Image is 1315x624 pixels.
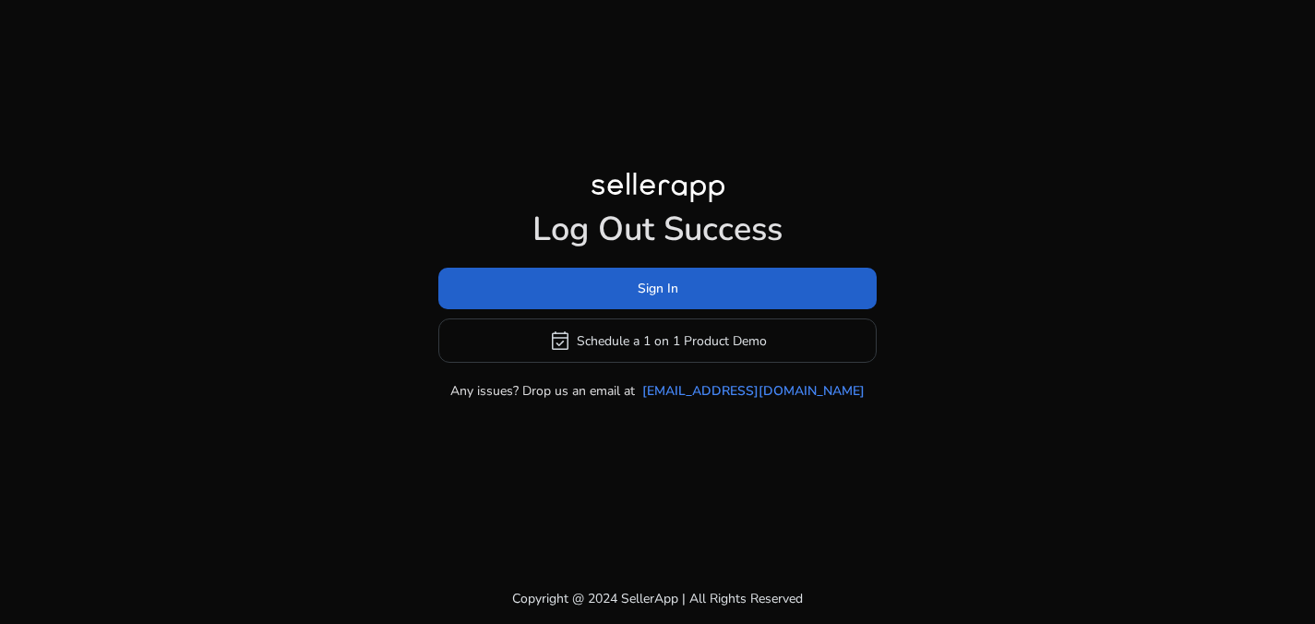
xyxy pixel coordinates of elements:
[549,330,571,352] span: event_available
[438,268,877,309] button: Sign In
[450,381,635,401] p: Any issues? Drop us an email at
[638,279,678,298] span: Sign In
[438,210,877,249] h1: Log Out Success
[642,381,865,401] a: [EMAIL_ADDRESS][DOMAIN_NAME]
[438,318,877,363] button: event_availableSchedule a 1 on 1 Product Demo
